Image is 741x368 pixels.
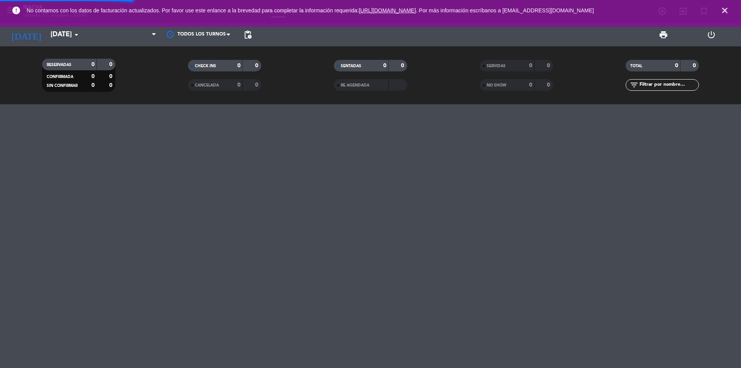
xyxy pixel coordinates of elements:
strong: 0 [547,63,552,68]
strong: 0 [693,63,697,68]
div: LOG OUT [687,23,735,46]
strong: 0 [255,63,260,68]
strong: 0 [401,63,406,68]
a: [URL][DOMAIN_NAME] [359,7,416,14]
span: RE AGENDADA [341,83,369,87]
strong: 0 [109,62,114,67]
strong: 0 [91,83,95,88]
i: close [720,6,729,15]
span: No contamos con los datos de facturación actualizados. Por favor use este enlance a la brevedad p... [27,7,594,14]
i: power_settings_new [707,30,716,39]
strong: 0 [255,82,260,88]
span: SERVIDAS [487,64,506,68]
span: pending_actions [243,30,252,39]
span: CANCELADA [195,83,219,87]
strong: 0 [109,74,114,79]
strong: 0 [529,82,532,88]
i: arrow_drop_down [72,30,81,39]
span: TOTAL [630,64,642,68]
strong: 0 [237,82,240,88]
i: error [12,6,21,15]
strong: 0 [547,82,552,88]
span: SENTADAS [341,64,361,68]
span: print [659,30,668,39]
span: CHECK INS [195,64,216,68]
a: . Por más información escríbanos a [EMAIL_ADDRESS][DOMAIN_NAME] [416,7,594,14]
strong: 0 [675,63,678,68]
span: SIN CONFIRMAR [47,84,78,88]
span: CONFIRMADA [47,75,73,79]
span: NO SHOW [487,83,506,87]
strong: 0 [109,83,114,88]
i: [DATE] [6,26,47,43]
strong: 0 [529,63,532,68]
strong: 0 [383,63,386,68]
strong: 0 [237,63,240,68]
strong: 0 [91,74,95,79]
span: RESERVADAS [47,63,71,67]
strong: 0 [91,62,95,67]
i: filter_list [629,80,639,90]
input: Filtrar por nombre... [639,81,699,89]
